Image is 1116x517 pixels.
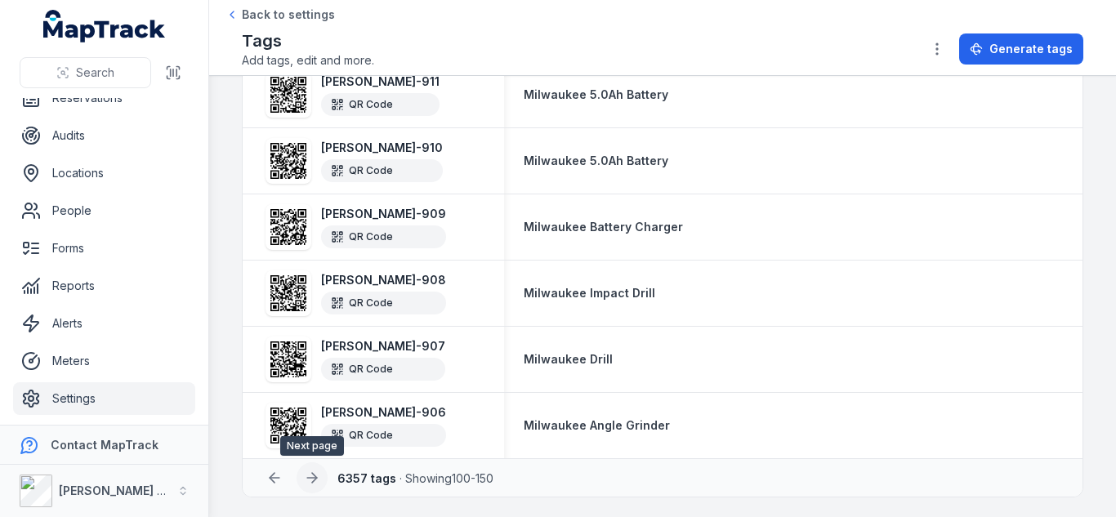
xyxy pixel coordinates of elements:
[242,52,374,69] span: Add tags, edit and more.
[321,206,446,222] strong: [PERSON_NAME]-909
[321,225,446,248] div: QR Code
[321,159,443,182] div: QR Code
[13,82,195,114] a: Reservations
[524,351,613,368] a: Milwaukee Drill
[59,484,172,497] strong: [PERSON_NAME] Air
[242,29,374,52] h2: Tags
[321,93,440,116] div: QR Code
[225,7,335,23] a: Back to settings
[321,272,446,288] strong: [PERSON_NAME]-908
[242,7,335,23] span: Back to settings
[524,87,668,103] a: Milwaukee 5.0Ah Battery
[321,358,445,381] div: QR Code
[13,382,195,415] a: Settings
[524,417,670,434] a: Milwaukee Angle Grinder
[13,157,195,189] a: Locations
[13,345,195,377] a: Meters
[321,140,443,156] strong: [PERSON_NAME]-910
[337,471,396,485] strong: 6357 tags
[51,438,158,452] strong: Contact MapTrack
[20,57,151,88] button: Search
[13,232,195,265] a: Forms
[337,471,493,485] span: · Showing 100 - 150
[321,424,446,447] div: QR Code
[321,292,446,314] div: QR Code
[959,33,1083,65] button: Generate tags
[13,119,195,152] a: Audits
[524,219,683,235] a: Milwaukee Battery Charger
[989,41,1073,57] span: Generate tags
[43,10,166,42] a: MapTrack
[321,74,440,90] strong: [PERSON_NAME]-911
[13,307,195,340] a: Alerts
[280,436,344,456] span: Next page
[524,153,668,169] a: Milwaukee 5.0Ah Battery
[13,194,195,227] a: People
[321,404,446,421] strong: [PERSON_NAME]-906
[524,285,655,301] a: Milwaukee Impact Drill
[13,270,195,302] a: Reports
[76,65,114,81] span: Search
[321,338,445,354] strong: [PERSON_NAME]-907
